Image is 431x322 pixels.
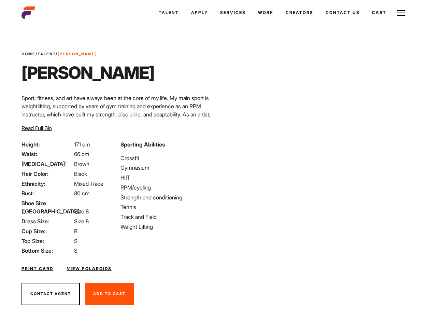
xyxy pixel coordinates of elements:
[74,190,90,197] span: 80 cm
[74,218,89,225] span: Size 8
[279,3,319,22] a: Creators
[74,208,89,215] span: Size 8
[21,237,73,245] span: Top Size:
[120,193,211,201] li: Strength and conditioning
[74,228,77,235] span: B
[21,140,73,149] span: Height:
[21,199,73,215] span: Shoe Size ([GEOGRAPHIC_DATA]):
[21,189,73,197] span: Bust:
[67,266,112,272] a: View Polaroids
[74,180,103,187] span: Mixed-Race
[21,180,73,188] span: Ethnicity:
[153,3,185,22] a: Talent
[74,170,87,177] span: Black
[120,154,211,162] li: Crossfit
[21,125,52,131] span: Read Full Bio
[21,160,73,168] span: [MEDICAL_DATA]:
[21,124,52,132] button: Read Full Bio
[74,151,89,157] span: 66 cm
[74,160,89,167] span: Brown
[93,291,126,296] span: Add To Cast
[21,150,73,158] span: Waist:
[74,141,90,148] span: 171 cm
[120,183,211,192] li: RPM/cycling
[120,173,211,182] li: HIIT
[38,52,56,56] a: Talent
[21,51,97,57] span: / /
[21,266,53,272] a: Print Card
[366,3,392,22] a: Cast
[21,217,73,225] span: Dress Size:
[21,52,35,56] a: Home
[120,164,211,172] li: Gymnasium
[214,3,252,22] a: Services
[85,283,134,305] button: Add To Cast
[120,141,165,148] strong: Sporting Abilities
[120,203,211,211] li: Tennis
[74,247,77,254] span: S
[185,3,214,22] a: Apply
[21,247,73,255] span: Bottom Size:
[58,52,97,56] strong: [PERSON_NAME]
[21,94,212,135] p: Sport, fitness, and art have always been at the core of my life. My main sport is weightlifting, ...
[397,9,405,17] img: Burger icon
[74,238,77,244] span: S
[120,223,211,231] li: Weight Lifting
[252,3,279,22] a: Work
[21,283,80,305] button: Contact Agent
[21,62,154,83] h1: [PERSON_NAME]
[319,3,366,22] a: Contact Us
[21,6,35,19] img: cropped-aefm-brand-fav-22-square.png
[21,170,73,178] span: Hair Color:
[120,213,211,221] li: Track and Field
[21,227,73,235] span: Cup Size:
